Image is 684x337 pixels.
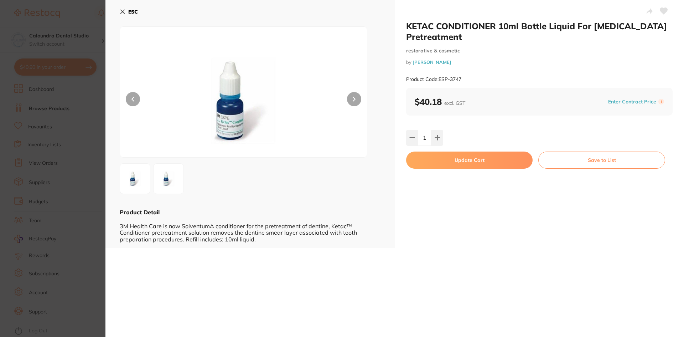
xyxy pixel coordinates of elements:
[606,98,658,105] button: Enter Contract Price
[406,60,673,65] small: by
[415,96,465,107] b: $40.18
[120,6,138,18] button: ESC
[413,59,451,65] a: [PERSON_NAME]
[128,9,138,15] b: ESC
[122,166,148,192] img: LmpwZw
[16,21,27,33] img: Profile image for Restocq
[406,48,673,54] small: restorative & cosmetic
[406,21,673,42] h2: KETAC CONDITIONER 10ml Bottle Liquid For [MEDICAL_DATA] Pretreatment
[406,152,533,169] button: Update Cart
[658,99,664,104] label: i
[538,152,665,169] button: Save to List
[156,166,181,192] img: XzIuanBn
[406,76,461,82] small: Product Code: ESP-3747
[11,15,132,39] div: message notification from Restocq, 2w ago. It has been 14 days since you have started your Restoc...
[170,45,318,157] img: LmpwZw
[120,209,160,216] b: Product Detail
[31,20,123,27] p: It has been 14 days since you have started your Restocq journey. We wanted to do a check in and s...
[120,216,380,242] div: 3M Health Care is now SolventumA conditioner for the pretreatment of dentine, Ketac™ Conditioner ...
[31,27,123,34] p: Message from Restocq, sent 2w ago
[444,100,465,106] span: excl. GST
